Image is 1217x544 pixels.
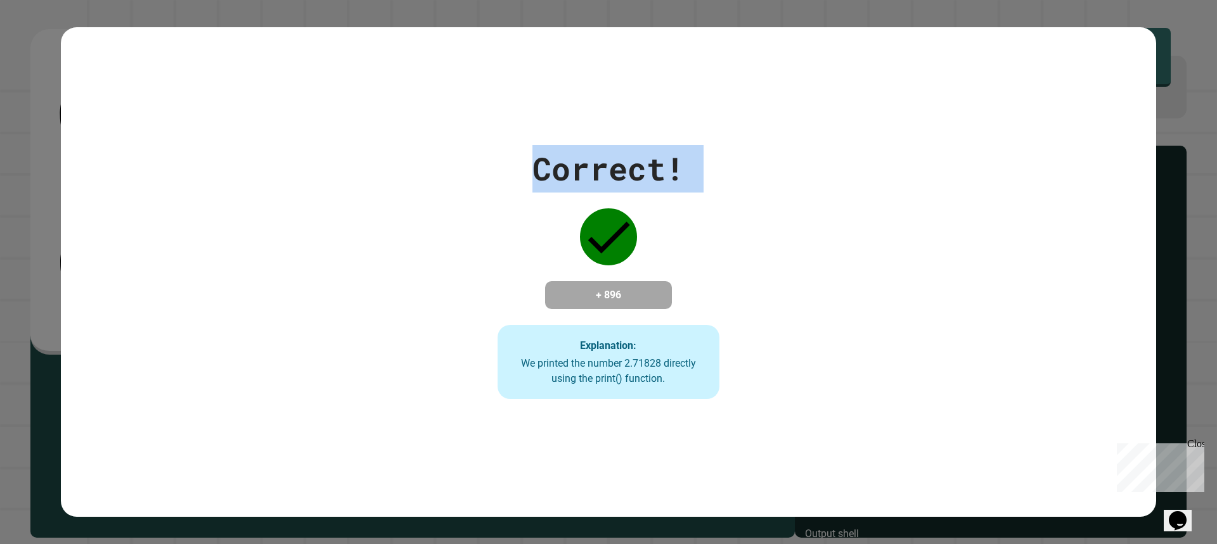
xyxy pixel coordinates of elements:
div: Chat with us now!Close [5,5,87,80]
div: Correct! [532,145,685,193]
div: We printed the number 2.71828 directly using the print() function. [510,356,706,386]
strong: Explanation: [580,339,636,351]
h4: + 896 [558,288,659,303]
iframe: chat widget [1112,438,1204,492]
iframe: chat widget [1164,493,1204,531]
